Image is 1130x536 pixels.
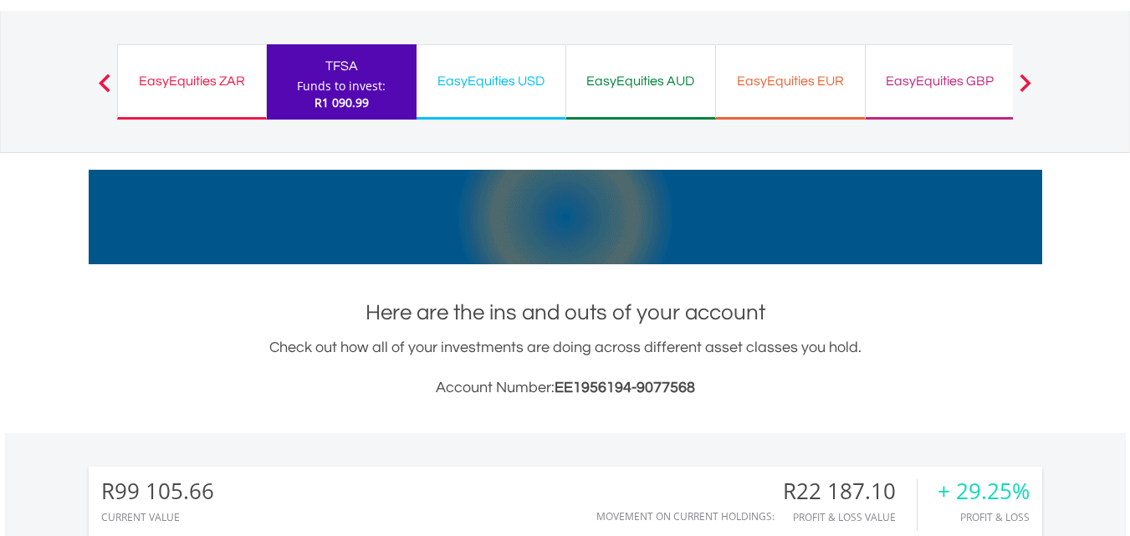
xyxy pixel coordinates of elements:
span: R1 090.99 [314,94,369,110]
div: TFSA [277,54,406,78]
div: EasyEquities ZAR [128,69,256,93]
button: Next [1009,82,1042,99]
div: Profit & Loss Value [783,512,917,523]
div: Check out how all of your investments are doing across different asset classes you hold. [89,336,1042,400]
div: EasyEquities EUR [726,69,855,93]
span: EE1956194-9077568 [555,380,695,396]
div: R99 105.66 [101,479,214,503]
div: CURRENT VALUE [101,512,214,523]
div: EasyEquities USD [427,69,555,93]
div: Profit & Loss [938,512,1030,523]
div: Movement on Current Holdings: [596,511,775,522]
div: EasyEquities GBP [876,69,1005,93]
h1: Here are the ins and outs of your account [89,298,1042,328]
div: EasyEquities AUD [576,69,705,93]
div: + 29.25% [938,479,1030,503]
div: R22 187.10 [783,479,917,503]
h3: Account Number: [89,376,1042,400]
button: Previous [88,82,121,99]
div: Funds to invest: [297,78,386,94]
img: EasyMortage Promotion Banner [89,170,1042,264]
